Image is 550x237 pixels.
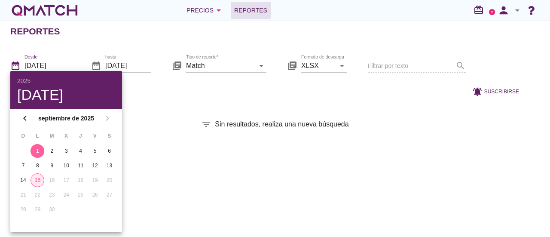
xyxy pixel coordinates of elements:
i: arrow_drop_down [512,5,522,15]
i: library_books [287,60,297,71]
i: library_books [172,60,182,71]
button: 4 [74,144,88,158]
div: 14 [16,176,30,184]
button: 2 [45,144,59,158]
input: Formato de descarga [301,58,335,72]
input: Tipo de reporte* [186,58,254,72]
button: 1 [31,144,44,158]
button: 7 [16,159,30,172]
text: 2 [491,10,493,14]
a: 2 [489,9,495,15]
a: Reportes [231,2,271,19]
div: 9 [45,162,59,169]
div: 3 [59,147,73,155]
button: 3 [59,144,73,158]
div: 4 [74,147,88,155]
th: J [74,129,87,143]
a: white-qmatch-logo [10,2,79,19]
i: filter_list [201,119,211,129]
div: 1 [31,147,44,155]
button: 10 [59,159,73,172]
div: 8 [31,162,44,169]
th: M [45,129,58,143]
th: S [103,129,116,143]
span: Reportes [234,5,267,15]
i: arrow_drop_down [256,60,266,71]
input: hasta [105,58,151,72]
button: Precios [180,2,231,19]
strong: septiembre de 2025 [33,114,100,123]
button: 6 [103,144,116,158]
span: Suscribirse [484,87,519,95]
th: V [88,129,101,143]
th: X [59,129,73,143]
div: 13 [103,162,116,169]
div: 6 [103,147,116,155]
button: 11 [74,159,88,172]
div: 2025 [17,78,115,84]
i: redeem [474,5,487,15]
div: 2 [45,147,59,155]
span: Sin resultados, realiza una nueva búsqueda [215,119,348,129]
button: Suscribirse [465,83,526,99]
button: 13 [103,159,116,172]
div: 5 [88,147,102,155]
i: arrow_drop_down [337,60,347,71]
button: 12 [88,159,102,172]
button: 14 [16,173,30,187]
h2: Reportes [10,25,60,38]
div: 7 [16,162,30,169]
i: date_range [10,60,21,71]
div: Precios [186,5,224,15]
i: person [495,4,512,16]
th: L [31,129,44,143]
i: notifications_active [472,86,484,96]
button: 5 [88,144,102,158]
button: 15 [31,173,44,187]
button: 9 [45,159,59,172]
i: chevron_left [20,113,30,123]
i: arrow_drop_down [214,5,224,15]
div: 15 [31,176,44,184]
div: 11 [74,162,88,169]
div: 10 [59,162,73,169]
button: 8 [31,159,44,172]
div: 12 [88,162,102,169]
i: date_range [91,60,101,71]
input: Desde [24,58,70,72]
th: D [16,129,30,143]
div: [DATE] [17,87,115,102]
